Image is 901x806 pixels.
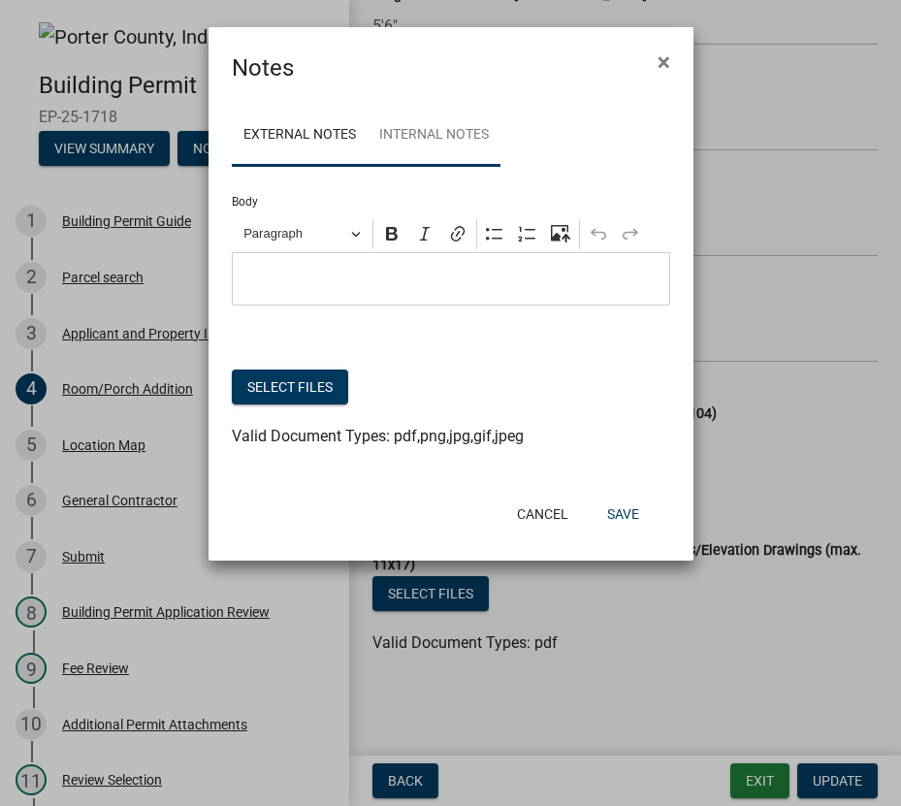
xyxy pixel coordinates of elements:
[232,105,368,167] a: External Notes
[501,497,584,532] button: Cancel
[368,105,500,167] a: Internal Notes
[235,219,369,249] button: Paragraph, Heading
[592,497,655,532] button: Save
[232,196,258,208] label: Body
[232,427,524,445] span: Valid Document Types: pdf,png,jpg,gif,jpeg
[243,222,344,245] span: Paragraph
[232,370,348,404] button: Select files
[232,215,670,252] div: Editor toolbar
[232,252,670,306] div: Editor editing area: main. Press Alt+0 for help.
[642,35,686,89] button: Close
[232,50,294,85] h4: Notes
[658,48,670,76] span: ×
